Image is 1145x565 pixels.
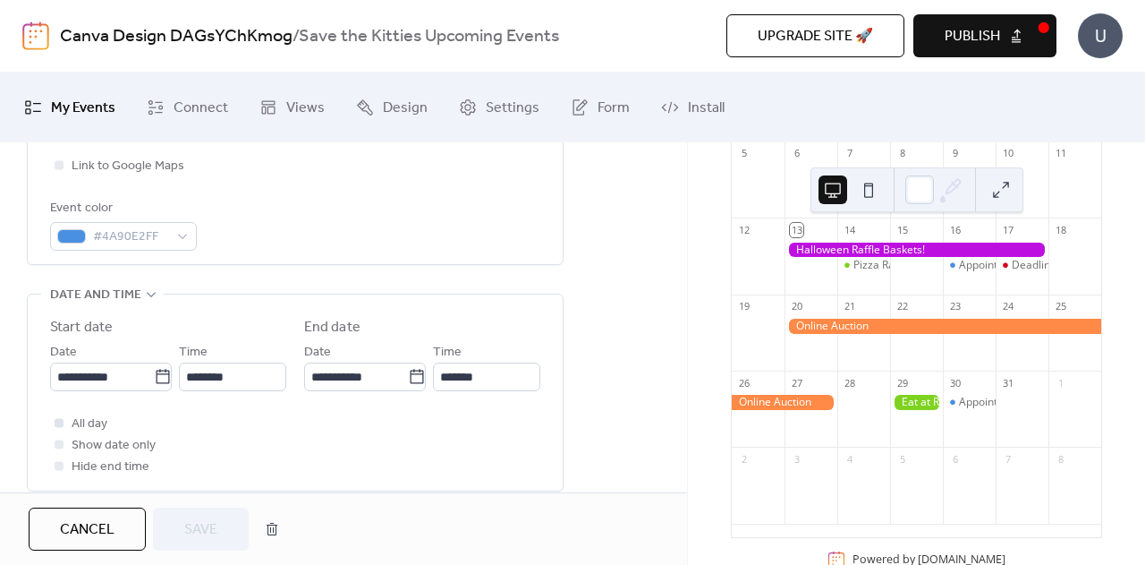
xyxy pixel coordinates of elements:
span: Show date only [72,435,156,457]
div: 21 [843,300,856,313]
span: Hide end time [72,457,149,478]
span: Publish [945,26,1000,47]
div: 25 [1054,300,1067,313]
b: / [293,20,299,54]
div: Halloween Raffle Baskets! [785,243,1048,258]
div: 31 [1001,376,1014,390]
div: 10 [1001,147,1014,160]
div: 8 [1054,452,1067,466]
div: 13 [790,223,803,236]
span: Design [383,94,428,123]
div: Appointments [943,395,996,410]
div: Start date [50,317,113,338]
a: Views [246,80,338,135]
div: 24 [1001,300,1014,313]
div: 6 [790,147,803,160]
div: 7 [1001,452,1014,466]
div: 3 [790,452,803,466]
div: Event color [50,198,193,219]
a: Form [557,80,643,135]
span: Install [688,94,725,123]
div: Online Auction [732,395,837,410]
div: 11 [1054,147,1067,160]
div: 28 [843,376,856,390]
div: 16 [948,223,962,236]
a: Install [648,80,738,135]
div: 1 [1054,376,1067,390]
span: #4A90E2FF [93,227,168,248]
div: 4 [843,452,856,466]
span: Upgrade site 🚀 [758,26,873,47]
div: 7 [843,147,856,160]
a: My Events [11,80,129,135]
div: Appointments [959,258,1029,273]
span: Form [598,94,630,123]
div: 22 [895,300,909,313]
div: 19 [737,300,751,313]
span: Connect [174,94,228,123]
div: 27 [790,376,803,390]
span: Settings [486,94,539,123]
div: 17 [1001,223,1014,236]
div: 20 [790,300,803,313]
span: Date [50,342,77,364]
div: 12 [737,223,751,236]
b: Save the Kitties Upcoming Events [299,20,559,54]
div: U [1078,13,1123,58]
button: Publish [913,14,1056,57]
span: Time [433,342,462,364]
img: logo [22,21,49,50]
span: Views [286,94,325,123]
span: Time [179,342,208,364]
span: Cancel [60,519,114,541]
div: 29 [895,376,909,390]
div: 18 [1054,223,1067,236]
a: Canva Design DAGsYChKmog [60,20,293,54]
div: 26 [737,376,751,390]
div: 23 [948,300,962,313]
div: 6 [948,452,962,466]
div: 9 [948,147,962,160]
button: Cancel [29,508,146,551]
div: 14 [843,223,856,236]
span: Date [304,342,331,364]
span: Date and time [50,285,141,306]
a: Settings [445,80,553,135]
span: Link to Google Maps [72,156,184,177]
span: All day [72,414,107,435]
div: 15 [895,223,909,236]
div: Appointments [943,258,996,273]
div: 8 [895,147,909,160]
div: 2 [737,452,751,466]
div: 5 [895,452,909,466]
div: Pizza Ranch Night [837,258,890,273]
div: Deadline for Auction Donations [996,258,1048,273]
span: My Events [51,94,115,123]
a: Design [343,80,441,135]
div: Online Auction [785,319,1101,334]
div: 5 [737,147,751,160]
button: Upgrade site 🚀 [726,14,904,57]
div: End date [304,317,360,338]
a: Connect [133,80,242,135]
div: Eat at Red Robin [890,395,943,410]
div: Pizza Ranch Night [853,258,942,273]
div: Appointments [959,395,1029,410]
div: 30 [948,376,962,390]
